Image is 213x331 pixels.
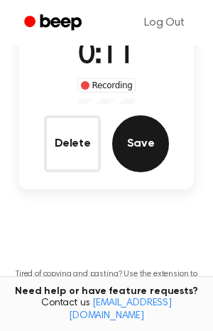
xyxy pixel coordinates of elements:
[69,298,172,321] a: [EMAIL_ADDRESS][DOMAIN_NAME]
[112,115,169,172] button: Save Audio Record
[77,78,136,93] div: Recording
[44,115,101,172] button: Delete Audio Record
[78,41,135,70] span: 0:11
[14,9,94,37] a: Beep
[9,298,204,322] span: Contact us
[11,269,202,290] p: Tired of copying and pasting? Use the extension to automatically insert your recordings.
[130,6,199,40] a: Log Out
